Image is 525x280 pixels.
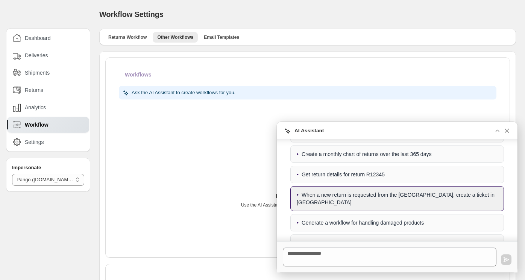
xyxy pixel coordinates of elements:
span: Settings [25,138,44,146]
h4: Impersonate [12,164,84,171]
p: No workflows created yet [232,192,383,200]
span: • [297,240,299,246]
h2: Workflows [125,71,152,78]
span: Analytics [25,104,46,111]
span: Returns Workflow [108,34,147,40]
span: Workflow Settings [99,10,164,18]
div: Get return details for return R12345 [290,166,504,183]
span: Dashboard [25,34,51,42]
span: • [297,151,299,157]
span: • [297,192,299,198]
span: • [297,171,299,177]
div: When a new return is requested from the [GEOGRAPHIC_DATA], create a ticket in [GEOGRAPHIC_DATA] [290,186,504,211]
div: Create a monthly chart of returns over the last 365 days [290,145,504,163]
span: Shipments [25,69,50,77]
span: Deliveries [25,52,48,59]
span: Email Templates [204,34,239,40]
span: Returns [25,86,43,94]
span: Other Workflows [157,34,193,40]
span: • [297,220,299,226]
span: Workflow [25,121,49,129]
div: Show the recent returns from the [GEOGRAPHIC_DATA] [290,234,504,252]
div: Generate a workflow for handling damaged products [290,214,504,231]
h3: AI Assistant [294,127,324,135]
p: Ask the AI Assistant to create workflows for you. [132,89,235,96]
p: Use the AI Assistant chat to create custom workflows. Just ask it to generate a workflow for you! [232,202,383,214]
